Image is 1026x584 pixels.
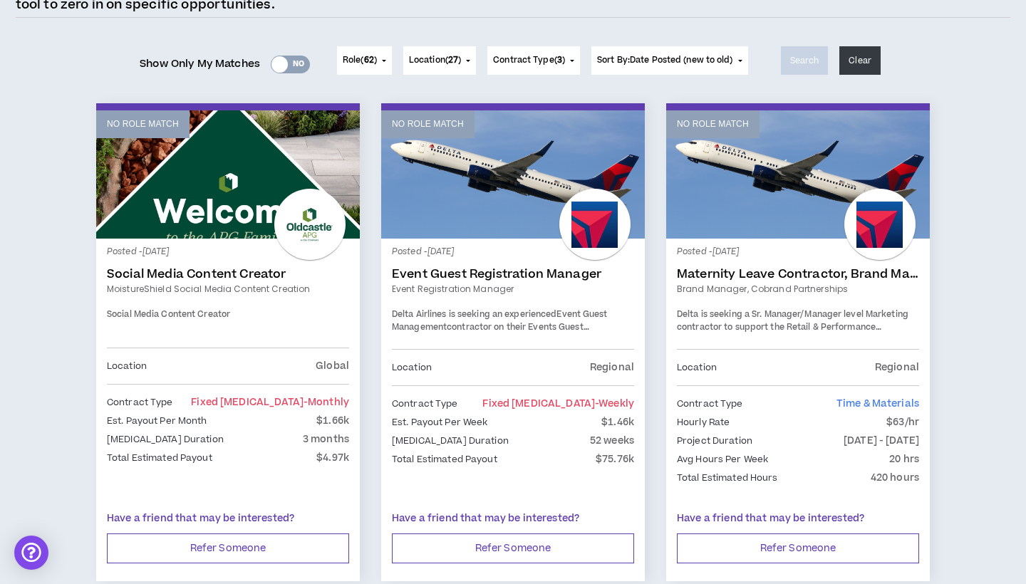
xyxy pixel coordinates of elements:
a: Event Guest Registration Manager [392,267,634,281]
p: Est. Payout Per Week [392,414,487,430]
p: Location [107,358,147,374]
p: Hourly Rate [677,414,730,430]
a: Brand Manager, Cobrand Partnerships [677,283,919,296]
p: Contract Type [677,396,743,412]
button: Contract Type(3) [487,46,580,75]
button: Clear [839,46,881,75]
span: - monthly [304,395,349,410]
strong: Event Guest Management [392,308,608,333]
p: $63/hr [886,414,919,430]
p: Location [677,360,717,375]
p: No Role Match [107,118,179,131]
span: Time & Materials [836,397,919,411]
p: Total Estimated Hours [677,470,778,486]
p: No Role Match [392,118,464,131]
p: Est. Payout Per Month [107,413,207,429]
button: Search [781,46,829,75]
span: Fixed [MEDICAL_DATA] [482,397,634,411]
button: Refer Someone [107,533,349,563]
p: Project Duration [677,433,752,449]
span: contractor on their Events Guest Management team. This a 40hrs/week position with 2-3 days in the... [392,321,623,383]
p: 3 months [303,432,349,447]
p: [MEDICAL_DATA] Duration [107,432,224,447]
p: Have a friend that may be interested? [107,511,349,526]
p: Posted - [DATE] [677,246,919,259]
a: Social Media Content Creator [107,267,349,281]
span: Contract Type ( ) [493,54,565,67]
p: Avg Hours Per Week [677,452,768,467]
p: Have a friend that may be interested? [677,511,919,526]
span: 27 [448,54,458,66]
button: Refer Someone [392,533,634,563]
p: 52 weeks [590,433,634,449]
a: Maternity Leave Contractor, Brand Marketing Manager (Cobrand Partnerships) [677,267,919,281]
p: Global [316,358,349,374]
button: Role(62) [337,46,392,75]
span: Social Media Content Creator [107,308,230,320]
span: 3 [557,54,562,66]
p: Posted - [DATE] [107,246,349,259]
a: Event Registration Manager [392,283,634,296]
p: No Role Match [677,118,749,131]
a: No Role Match [96,110,360,239]
span: - weekly [595,397,634,411]
p: $1.66k [316,413,349,429]
button: Sort By:Date Posted (new to old) [591,46,748,75]
p: Posted - [DATE] [392,246,634,259]
p: Total Estimated Payout [107,450,212,466]
span: Delta is seeking a Sr. Manager/Manager level Marketing contractor to support the Retail & Perform... [677,308,909,358]
p: Regional [875,360,919,375]
div: Open Intercom Messenger [14,536,48,570]
p: Have a friend that may be interested? [392,511,634,526]
p: Location [392,360,432,375]
span: Role ( ) [343,54,377,67]
p: 420 hours [871,470,919,486]
p: [MEDICAL_DATA] Duration [392,433,509,449]
span: Delta Airlines is seeking an experienced [392,308,556,320]
span: 62 [364,54,374,66]
span: Show Only My Matches [140,53,260,75]
p: $4.97k [316,450,349,466]
span: Location ( ) [409,54,461,67]
a: MoistureShield Social Media Content Creation [107,283,349,296]
button: Location(27) [403,46,476,75]
span: Fixed [MEDICAL_DATA] [191,395,349,410]
p: [DATE] - [DATE] [844,433,919,449]
a: No Role Match [381,110,645,239]
p: $75.76k [596,452,634,467]
p: 20 hrs [889,452,919,467]
a: No Role Match [666,110,930,239]
span: Sort By: Date Posted (new to old) [597,54,733,66]
p: Regional [590,360,634,375]
button: Refer Someone [677,533,919,563]
p: $1.46k [601,414,634,430]
p: Contract Type [392,396,458,412]
p: Total Estimated Payout [392,452,497,467]
p: Contract Type [107,395,173,410]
